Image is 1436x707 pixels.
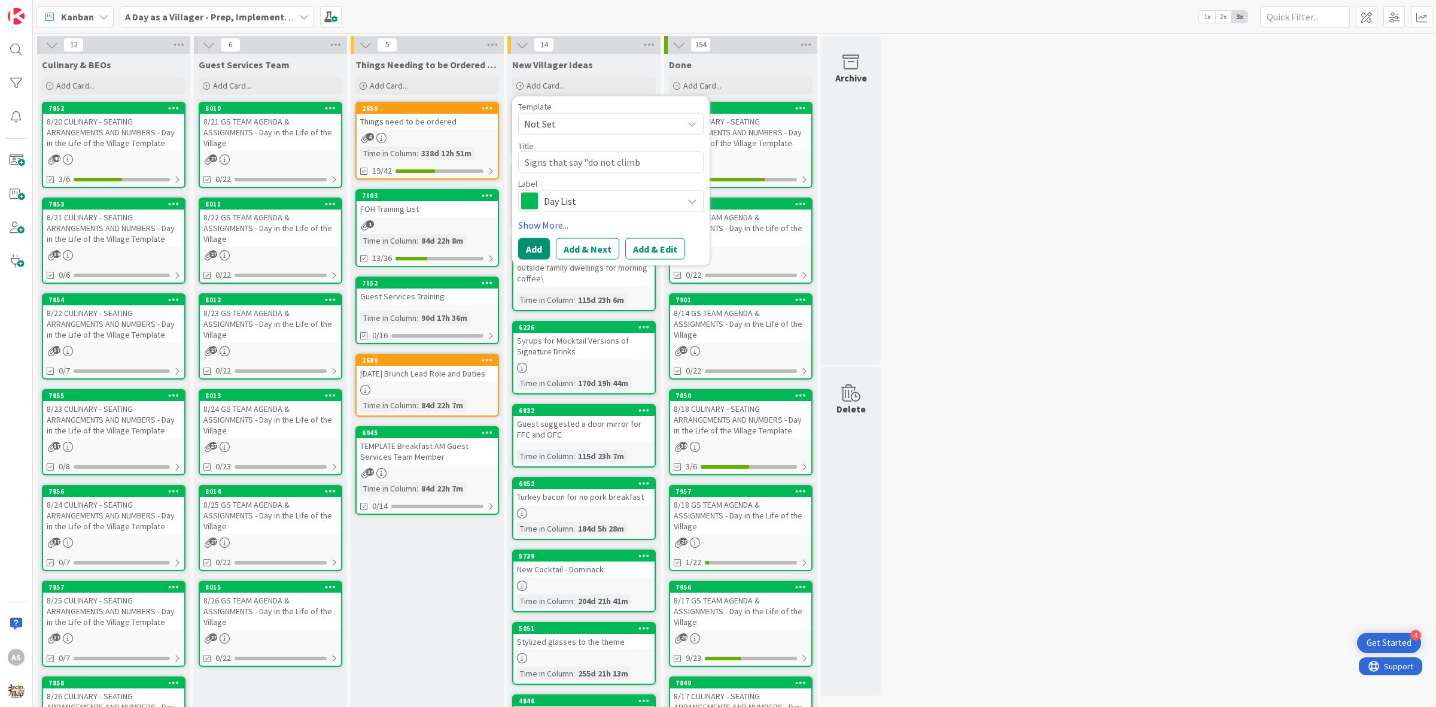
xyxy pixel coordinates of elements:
a: 5051Stylized glasses to the themeTime in Column:255d 21h 13m [512,622,656,685]
span: 3/6 [59,173,70,186]
div: 4846 [519,697,655,705]
div: 8012 [200,295,341,305]
a: 80158/26 GS TEAM AGENDA & ASSIGNMENTS - Day in the Life of the Village0/22 [199,581,342,667]
div: 79588/19 GS TEAM AGENDA & ASSIGNMENTS - Day in the Life of the Village [670,199,811,247]
div: 80118/22 GS TEAM AGENDA & ASSIGNMENTS - Day in the Life of the Village [200,199,341,247]
div: 8/22 CULINARY - SEATING ARRANGEMENTS AND NUMBERS - Day in the Life of the Village Template [43,305,184,342]
div: 7850 [670,390,811,401]
div: 5739 [513,551,655,562]
div: 80138/24 GS TEAM AGENDA & ASSIGNMENTS - Day in the Life of the Village [200,390,341,438]
div: 78528/20 CULINARY - SEATING ARRANGEMENTS AND NUMBERS - Day in the Life of the Village Template [43,103,184,151]
div: 6945 [362,429,498,437]
span: 27 [209,346,217,354]
div: 8013 [205,392,341,400]
span: 27 [680,346,687,354]
textarea: Signs that say "do not climb [518,151,704,174]
div: 5739 [519,552,655,560]
a: 80118/22 GS TEAM AGENDA & ASSIGNMENTS - Day in the Life of the Village0/22 [199,198,342,284]
a: 78578/25 CULINARY - SEATING ARRANGEMENTS AND NUMBERS - Day in the Life of the Village Template0/7 [42,581,185,667]
span: : [416,399,418,412]
span: 6 [220,38,241,52]
div: 8/19 CULINARY - SEATING ARRANGEMENTS AND NUMBERS - Day in the Life of the Village Template [670,114,811,151]
div: 7856 [43,486,184,497]
span: 27 [209,538,217,545]
span: 3/6 [686,460,697,473]
div: 78538/21 CULINARY - SEATING ARRANGEMENTS AND NUMBERS - Day in the Life of the Village Template [43,199,184,247]
div: 5051 [513,623,655,634]
span: Guest Services Team [199,59,290,71]
div: Guest Services Training [357,289,498,304]
a: 78528/20 CULINARY - SEATING ARRANGEMENTS AND NUMBERS - Day in the Life of the Village Template3/6 [42,102,185,188]
div: 7850 [676,392,811,400]
div: 7958 [676,200,811,208]
span: : [573,377,575,390]
div: Stylized glasses to the theme [513,634,655,650]
div: 6832 [513,405,655,416]
span: 0/22 [215,173,231,186]
div: Time in Column [360,399,416,412]
span: 19/42 [372,165,392,177]
div: 8/21 CULINARY - SEATING ARRANGEMENTS AND NUMBERS - Day in the Life of the Village Template [43,210,184,247]
span: New Villager Ideas [512,59,593,71]
div: 6052Turkey bacon for no pork breakfast [513,478,655,505]
div: TEMPLATE Breakfast AM Guest Services Team Member [357,438,498,465]
div: 8015 [205,583,341,591]
div: 78518/19 CULINARY - SEATING ARRANGEMENTS AND NUMBERS - Day in the Life of the Village Template [670,103,811,151]
div: Time in Column [517,377,573,390]
span: 28 [680,633,687,641]
a: 6052Turkey bacon for no pork breakfastTime in Column:184d 5h 28m [512,477,656,540]
img: avatar [8,682,25,699]
a: 79588/19 GS TEAM AGENDA & ASSIGNMENTS - Day in the Life of the Village0/22 [669,198,813,284]
div: 2858 [357,103,498,114]
div: 8010 [200,103,341,114]
div: 8/18 GS TEAM AGENDA & ASSIGNMENTS - Day in the Life of the Village [670,497,811,534]
span: 9/23 [686,652,701,664]
span: 39 [680,442,687,450]
span: 0/7 [59,652,70,664]
span: 37 [53,633,60,641]
div: 7858 [48,679,184,687]
span: Kanban [61,10,94,24]
a: 79578/18 GS TEAM AGENDA & ASSIGNMENTS - Day in the Life of the Village1/22 [669,485,813,571]
span: Done [669,59,692,71]
span: Add Card... [213,80,251,91]
div: 7152Guest Services Training [357,278,498,304]
div: 7901 [676,296,811,304]
span: 27 [680,538,687,545]
div: New Cocktail - Dominack [513,562,655,577]
div: 8010 [205,104,341,113]
div: 8/23 GS TEAM AGENDA & ASSIGNMENTS - Day in the Life of the Village [200,305,341,342]
div: 6052 [519,480,655,488]
span: : [573,594,575,608]
a: 79568/17 GS TEAM AGENDA & ASSIGNMENTS - Day in the Life of the Village9/23 [669,581,813,667]
div: 8/18 CULINARY - SEATING ARRANGEMENTS AND NUMBERS - Day in the Life of the Village Template [670,401,811,438]
div: Time in Column [517,522,573,535]
div: Guest suggested a door mirror for FFC and OFC [513,416,655,442]
div: 4 [1410,630,1421,641]
div: 7103FOH Training List [357,190,498,217]
div: 7957 [676,487,811,496]
div: 8/21 GS TEAM AGENDA & ASSIGNMENTS - Day in the Life of the Village [200,114,341,151]
a: 78518/19 CULINARY - SEATING ARRANGEMENTS AND NUMBERS - Day in the Life of the Village Template4/6 [669,102,813,188]
a: 6945TEMPLATE Breakfast AM Guest Services Team MemberTime in Column:84d 22h 7m0/14 [355,426,499,515]
button: Add & Edit [625,238,685,259]
a: 78508/18 CULINARY - SEATING ARRANGEMENTS AND NUMBERS - Day in the Life of the Village Template3/6 [669,389,813,475]
span: 0/22 [686,365,701,377]
span: Add Card... [683,80,722,91]
div: 8/20 CULINARY - SEATING ARRANGEMENTS AND NUMBERS - Day in the Life of the Village Template [43,114,184,151]
img: Visit kanbanzone.com [8,8,25,25]
a: 78568/24 CULINARY - SEATING ARRANGEMENTS AND NUMBERS - Day in the Life of the Village Template0/7 [42,485,185,571]
div: Things need to be ordered [357,114,498,129]
span: Support [25,2,54,16]
span: 0/23 [215,460,231,473]
span: : [573,667,575,680]
div: 2689 [357,355,498,366]
div: 5739New Cocktail - Dominack [513,551,655,577]
div: Guest suggested bench seating outside family dwellings for morning coffee\ [513,249,655,286]
div: 7958 [670,199,811,210]
span: 0/7 [59,365,70,377]
div: 7851 [670,103,811,114]
div: Time in Column [517,450,573,463]
span: Day List [544,192,677,209]
span: 37 [53,346,60,354]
